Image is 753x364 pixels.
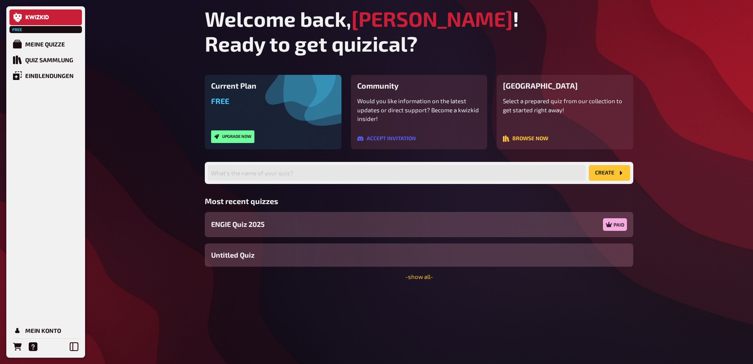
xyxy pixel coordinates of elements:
a: ENGIE Quiz 2025Paid [205,212,633,237]
p: Select a prepared quiz from our collection to get started right away! [503,97,627,114]
a: Einblendungen [9,68,82,84]
a: Bestellungen [9,339,25,355]
a: Meine Quizze [9,36,82,52]
a: Quiz Sammlung [9,52,82,68]
div: Mein Konto [25,327,61,334]
h3: Community [357,81,481,90]
a: Untitled Quiz [205,243,633,267]
div: Meine Quizze [25,41,65,48]
a: Hilfe [25,339,41,355]
div: Einblendungen [25,72,74,79]
span: Free [211,97,229,106]
h1: Welcome back, ! Ready to get quizical? [205,6,633,56]
button: Upgrade now [211,130,254,143]
p: Would you like information on the latest updates or direct support? Become a kwizkid insider! [357,97,481,123]
span: ENGIE Quiz 2025 [211,219,265,230]
div: Paid [603,218,627,231]
a: Mein Konto [9,323,82,338]
span: Free [10,27,24,32]
a: -show all- [405,273,433,280]
a: Browse now [503,136,548,143]
button: Accept invitation [357,136,416,142]
a: Accept invitation [357,136,416,143]
span: Untitled Quiz [211,250,254,260]
button: Browse now [503,136,548,142]
input: What's the name of your quiz? [208,165,586,181]
span: [PERSON_NAME] [351,6,513,31]
div: Quiz Sammlung [25,56,73,63]
h3: [GEOGRAPHIC_DATA] [503,81,627,90]
h3: Current Plan [211,81,335,90]
h3: Most recent quizzes [205,197,633,206]
button: create [589,165,630,181]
